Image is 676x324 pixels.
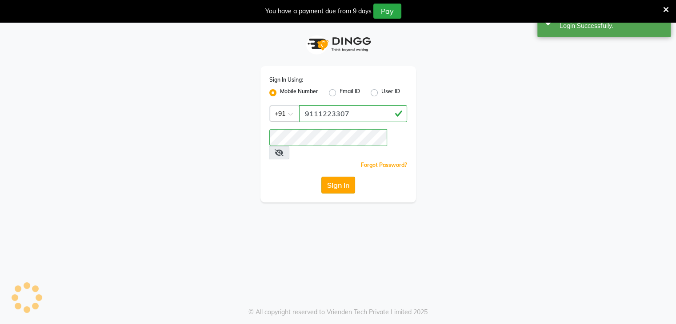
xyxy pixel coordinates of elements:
input: Username [269,129,387,146]
label: Email ID [340,87,360,98]
label: Sign In Using: [269,76,303,84]
input: Username [299,105,407,122]
div: Login Successfully. [560,21,664,31]
button: Pay [373,4,401,19]
button: Sign In [321,177,355,194]
a: Forgot Password? [361,162,407,168]
label: Mobile Number [280,87,318,98]
img: logo1.svg [303,31,374,57]
label: User ID [381,87,400,98]
div: You have a payment due from 9 days [265,7,372,16]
